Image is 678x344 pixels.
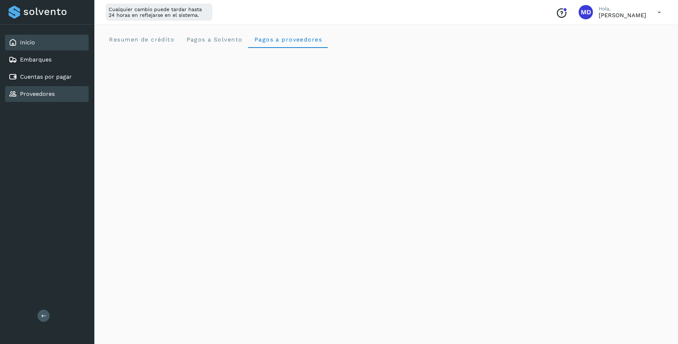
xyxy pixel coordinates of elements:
[5,69,89,85] div: Cuentas por pagar
[20,39,35,46] a: Inicio
[254,36,322,43] span: Pagos a proveedores
[5,52,89,68] div: Embarques
[20,73,72,80] a: Cuentas por pagar
[20,90,55,97] a: Proveedores
[5,35,89,50] div: Inicio
[599,6,646,12] p: Hola,
[106,4,212,21] div: Cualquier cambio puede tardar hasta 24 horas en reflejarse en el sistema.
[599,12,646,19] p: Moises Davila
[186,36,242,43] span: Pagos a Solvento
[109,36,174,43] span: Resumen de crédito
[20,56,51,63] a: Embarques
[5,86,89,102] div: Proveedores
